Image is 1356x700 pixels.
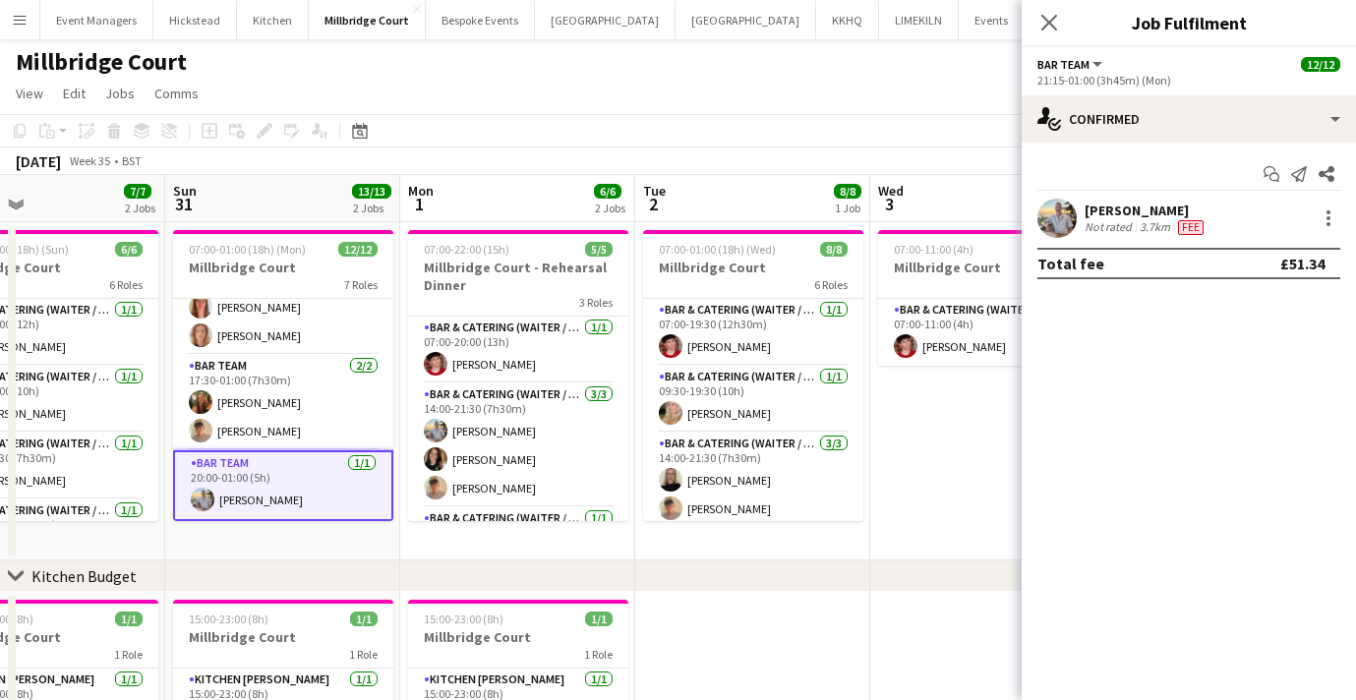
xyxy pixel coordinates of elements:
span: Fee [1178,220,1204,235]
div: BST [122,153,142,168]
span: Sun [173,182,197,200]
span: Wed [878,182,904,200]
span: 5/5 [585,242,613,257]
h3: Millbridge Court [643,259,863,276]
div: Not rated [1085,219,1136,235]
h3: Millbridge Court - Rehearsal Dinner [408,259,628,294]
span: 6/6 [115,242,143,257]
app-job-card: 07:00-01:00 (18h) (Mon)12/12Millbridge Court7 RolesBar & Catering (Waiter / waitress)3/317:30-23:... [173,230,393,521]
app-card-role: Bar & Catering (Waiter / waitress)1/107:00-19:30 (12h30m)[PERSON_NAME] [643,299,863,366]
span: 07:00-01:00 (18h) (Mon) [189,242,306,257]
div: 2 Jobs [595,201,625,215]
span: 07:00-11:00 (4h) [894,242,973,257]
app-job-card: 07:00-11:00 (4h)1/1Millbridge Court1 RoleBar & Catering (Waiter / waitress)1/107:00-11:00 (4h)[PE... [878,230,1098,366]
span: 07:00-01:00 (18h) (Wed) [659,242,776,257]
span: 8/8 [820,242,848,257]
button: KKHQ [816,1,879,39]
span: Comms [154,85,199,102]
app-job-card: 07:00-01:00 (18h) (Wed)8/8Millbridge Court6 RolesBar & Catering (Waiter / waitress)1/107:00-19:30... [643,230,863,521]
button: Bar Team [1037,57,1105,72]
div: 1 Job [835,201,860,215]
div: 21:15-01:00 (3h45m) (Mon) [1037,73,1340,87]
button: [GEOGRAPHIC_DATA] [676,1,816,39]
span: Edit [63,85,86,102]
h1: Millbridge Court [16,47,187,77]
span: Tue [643,182,666,200]
button: Event Managers [40,1,153,39]
a: Comms [147,81,206,106]
span: Bar Team [1037,57,1090,72]
h3: Millbridge Court [878,259,1098,276]
div: 2 Jobs [125,201,155,215]
div: £51.34 [1280,254,1325,273]
span: 12/12 [338,242,378,257]
div: 3.7km [1136,219,1174,235]
span: 1 Role [114,647,143,662]
h3: Millbridge Court [173,628,393,646]
app-card-role: Bar & Catering (Waiter / waitress)3/314:00-21:30 (7h30m)[PERSON_NAME][PERSON_NAME] [643,433,863,556]
div: 2 Jobs [353,201,390,215]
span: 7 Roles [344,277,378,292]
button: Kitchen [237,1,309,39]
span: 3 Roles [579,295,613,310]
app-job-card: 07:00-22:00 (15h)5/5Millbridge Court - Rehearsal Dinner3 RolesBar & Catering (Waiter / waitress)1... [408,230,628,521]
button: Bespoke Events [426,1,535,39]
button: LIMEKILN [879,1,959,39]
span: 1/1 [350,612,378,626]
div: Total fee [1037,254,1104,273]
a: Edit [55,81,93,106]
span: Week 35 [65,153,114,168]
app-card-role: Bar & Catering (Waiter / waitress)1/109:30-19:30 (10h)[PERSON_NAME] [643,366,863,433]
div: Crew has different fees then in role [1174,219,1208,235]
div: Confirmed [1022,95,1356,143]
span: 1/1 [585,612,613,626]
button: Hickstead [153,1,237,39]
span: 07:00-22:00 (15h) [424,242,509,257]
button: Millbridge Court [309,1,426,39]
h3: Job Fulfilment [1022,10,1356,35]
span: 1 Role [584,647,613,662]
a: View [8,81,51,106]
a: Jobs [97,81,143,106]
span: 12/12 [1301,57,1340,72]
app-card-role: Bar & Catering (Waiter / waitress)1/107:00-11:00 (4h)[PERSON_NAME] [878,299,1098,366]
span: 1 Role [349,647,378,662]
button: Events [959,1,1025,39]
span: 15:00-23:00 (8h) [424,612,503,626]
span: View [16,85,43,102]
span: 1/1 [115,612,143,626]
button: [GEOGRAPHIC_DATA] [535,1,676,39]
span: 1 [405,193,434,215]
span: Mon [408,182,434,200]
span: 7/7 [124,184,151,199]
span: 13/13 [352,184,391,199]
h3: Millbridge Court [408,628,628,646]
span: 3 [875,193,904,215]
app-card-role: Bar & Catering (Waiter / waitress)1/107:00-20:00 (13h)[PERSON_NAME] [408,317,628,383]
span: 6 Roles [814,277,848,292]
div: [PERSON_NAME] [1085,202,1208,219]
span: 2 [640,193,666,215]
h3: Millbridge Court [173,259,393,276]
span: 31 [170,193,197,215]
div: [DATE] [16,151,61,171]
app-card-role: Bar Team2/217:30-01:00 (7h30m)[PERSON_NAME][PERSON_NAME] [173,355,393,450]
span: 15:00-23:00 (8h) [189,612,268,626]
span: Jobs [105,85,135,102]
div: Kitchen Budget [31,566,137,586]
span: 8/8 [834,184,861,199]
app-card-role: Bar Team1/120:00-01:00 (5h)[PERSON_NAME] [173,450,393,521]
span: 6 Roles [109,277,143,292]
app-card-role: Bar & Catering (Waiter / waitress)3/314:00-21:30 (7h30m)[PERSON_NAME][PERSON_NAME][PERSON_NAME] [408,383,628,507]
app-card-role: Bar & Catering (Waiter / waitress)1/1 [408,507,628,574]
span: 6/6 [594,184,621,199]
